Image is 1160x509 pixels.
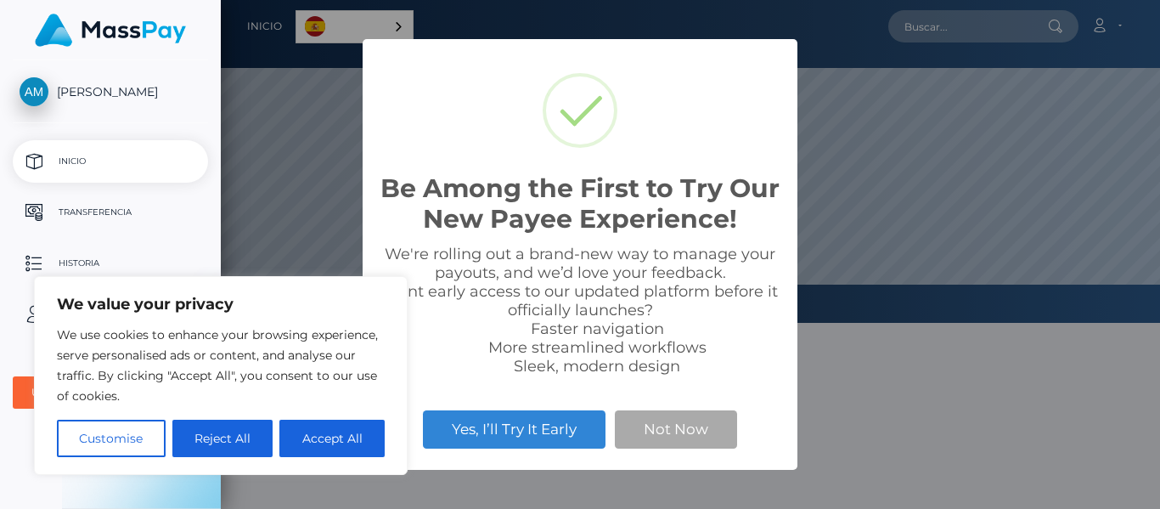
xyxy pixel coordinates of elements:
p: We value your privacy [57,294,385,314]
div: We value your privacy [34,276,408,475]
button: Customise [57,420,166,457]
div: We're rolling out a brand-new way to manage your payouts, and we’d love your feedback. Want early... [380,245,780,376]
button: Accept All [279,420,385,457]
button: Yes, I’ll Try It Early [423,410,605,448]
p: Perfil del usuario [20,302,201,327]
li: Sleek, modern design [414,357,780,376]
div: User Agreements [31,386,171,399]
p: Transferencia [20,200,201,225]
h2: Be Among the First to Try Our New Payee Experience! [380,173,780,235]
button: Reject All [172,420,273,457]
li: More streamlined workflows [414,338,780,357]
p: Inicio [20,149,201,174]
p: Historia [20,251,201,276]
button: Not Now [615,410,737,448]
button: User Agreements [13,376,208,409]
li: Faster navigation [414,320,780,338]
p: We use cookies to enhance your browsing experience, serve personalised ads or content, and analys... [57,325,385,406]
span: [PERSON_NAME] [13,84,208,99]
img: MassPay [35,14,186,47]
